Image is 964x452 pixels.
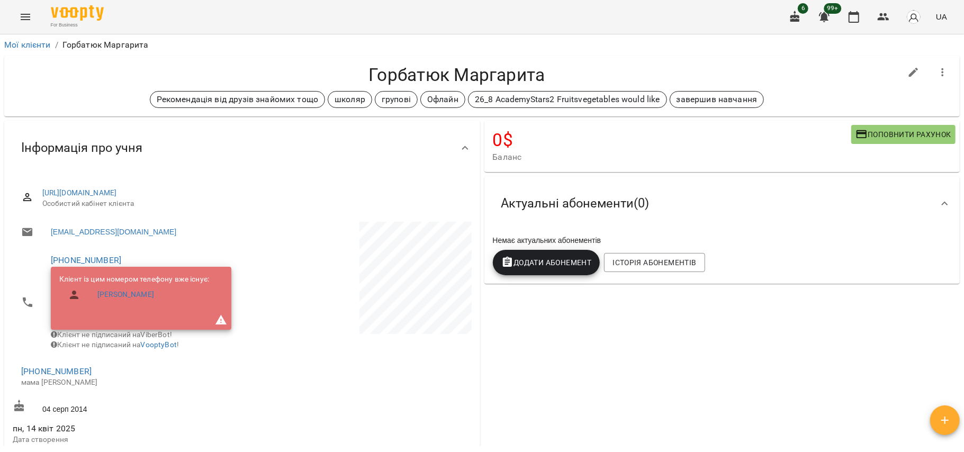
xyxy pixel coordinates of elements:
[150,91,325,108] div: Рекомендація від друзів знайомих тощо
[475,93,660,106] p: 26_8 AcademyStars2 Fruitsvegetables would like
[493,129,851,151] h4: 0 $
[141,340,177,349] a: VooptyBot
[932,7,951,26] button: UA
[42,198,463,209] span: Особистий кабінет клієнта
[420,91,465,108] div: Офлайн
[824,3,842,14] span: 99+
[798,3,808,14] span: 6
[51,255,121,265] a: [PHONE_NUMBER]
[484,176,960,231] div: Актуальні абонементи(0)
[51,22,104,29] span: For Business
[491,233,954,248] div: Немає актуальних абонементів
[97,290,154,300] a: [PERSON_NAME]
[11,397,242,417] div: 04 серп 2014
[51,227,176,237] a: [EMAIL_ADDRESS][DOMAIN_NAME]
[21,377,231,388] p: мама [PERSON_NAME]
[13,422,240,435] span: пн, 14 квіт 2025
[51,340,179,349] span: Клієнт не підписаний на !
[21,140,142,156] span: Інформація про учня
[13,64,901,86] h4: Горбатюк Маргарита
[328,91,372,108] div: школяр
[493,250,600,275] button: Додати Абонемент
[4,39,960,51] nav: breadcrumb
[670,91,764,108] div: завершив навчання
[51,330,172,339] span: Клієнт не підписаний на ViberBot!
[13,4,38,30] button: Menu
[51,5,104,21] img: Voopty Logo
[493,151,851,164] span: Баланс
[157,93,318,106] p: Рекомендація від друзів знайомих тощо
[855,128,951,141] span: Поповнити рахунок
[936,11,947,22] span: UA
[13,435,240,445] p: Дата створення
[427,93,458,106] p: Офлайн
[4,121,480,175] div: Інформація про учня
[501,195,650,212] span: Актуальні абонементи ( 0 )
[21,366,92,376] a: [PHONE_NUMBER]
[62,39,149,51] p: Горбатюк Маргарита
[501,256,592,269] span: Додати Абонемент
[335,93,365,106] p: школяр
[55,39,58,51] li: /
[612,256,696,269] span: Історія абонементів
[604,253,705,272] button: Історія абонементів
[375,91,418,108] div: групові
[906,10,921,24] img: avatar_s.png
[42,188,117,197] a: [URL][DOMAIN_NAME]
[4,40,51,50] a: Мої клієнти
[382,93,411,106] p: групові
[851,125,956,144] button: Поповнити рахунок
[468,91,667,108] div: 26_8 AcademyStars2 Fruitsvegetables would like
[677,93,758,106] p: завершив навчання
[59,274,209,310] ul: Клієнт із цим номером телефону вже існує:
